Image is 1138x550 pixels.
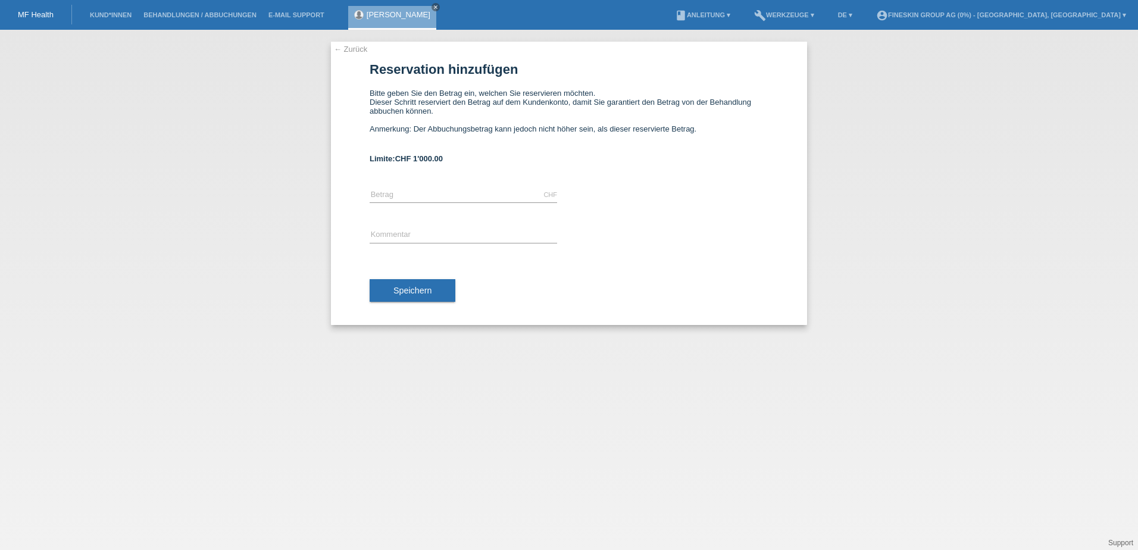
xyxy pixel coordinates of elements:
a: buildWerkzeuge ▾ [748,11,820,18]
a: ← Zurück [334,45,367,54]
a: Kund*innen [84,11,137,18]
a: E-Mail Support [262,11,330,18]
a: Behandlungen / Abbuchungen [137,11,262,18]
i: close [433,4,439,10]
div: CHF [543,191,557,198]
a: bookAnleitung ▾ [669,11,736,18]
b: Limite: [370,154,443,163]
div: Bitte geben Sie den Betrag ein, welchen Sie reservieren möchten. Dieser Schritt reserviert den Be... [370,89,768,142]
span: Speichern [393,286,432,295]
i: account_circle [876,10,888,21]
button: Speichern [370,279,455,302]
a: Support [1108,539,1133,547]
h1: Reservation hinzufügen [370,62,768,77]
a: MF Health [18,10,54,19]
span: CHF 1'000.00 [395,154,443,163]
a: account_circleFineSkin Group AG (0%) - [GEOGRAPHIC_DATA], [GEOGRAPHIC_DATA] ▾ [870,11,1132,18]
i: build [754,10,766,21]
a: close [432,3,440,11]
i: book [675,10,687,21]
a: DE ▾ [832,11,858,18]
a: [PERSON_NAME] [367,10,430,19]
